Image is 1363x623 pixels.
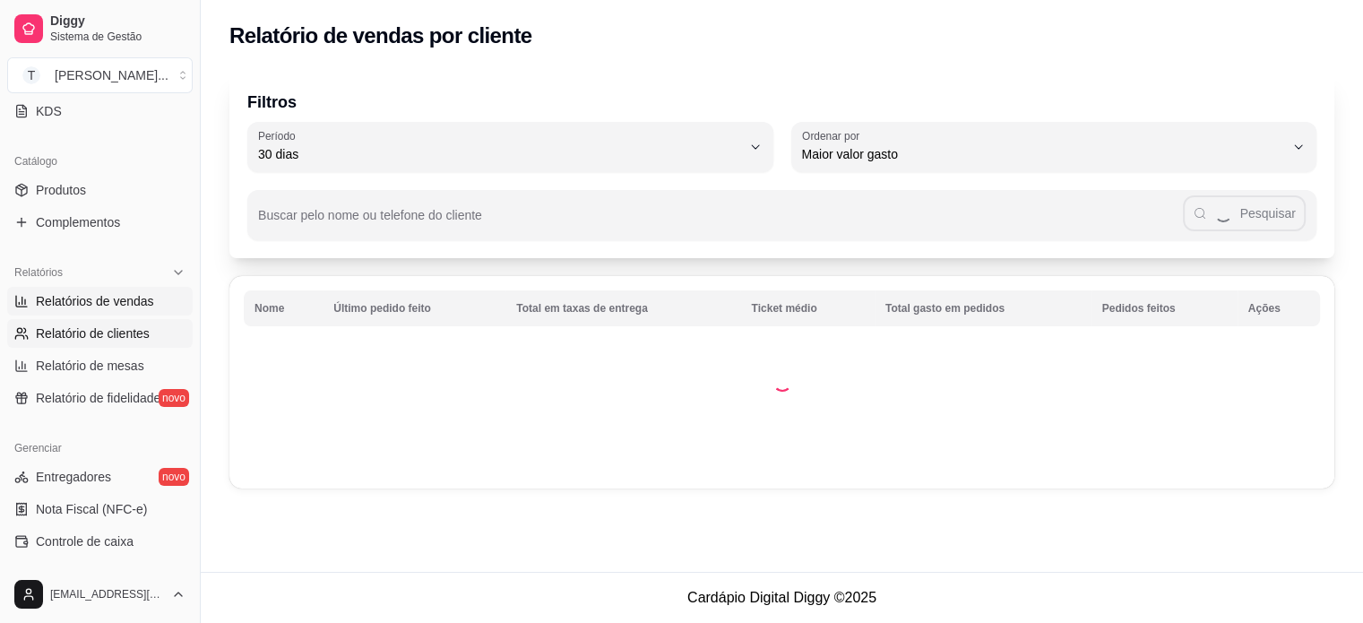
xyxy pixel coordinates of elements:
[7,384,193,412] a: Relatório de fidelidadenovo
[7,495,193,523] a: Nota Fiscal (NFC-e)
[773,374,791,392] div: Loading
[22,66,40,84] span: T
[36,181,86,199] span: Produtos
[201,572,1363,623] footer: Cardápio Digital Diggy © 2025
[7,7,193,50] a: DiggySistema de Gestão
[50,587,164,601] span: [EMAIL_ADDRESS][DOMAIN_NAME]
[36,500,147,518] span: Nota Fiscal (NFC-e)
[247,122,773,172] button: Período30 dias
[7,463,193,491] a: Entregadoresnovo
[36,292,154,310] span: Relatórios de vendas
[7,559,193,588] a: Controle de fiado
[247,90,1316,115] p: Filtros
[258,128,301,143] label: Período
[36,213,120,231] span: Complementos
[36,565,132,583] span: Controle de fiado
[7,287,193,316] a: Relatórios de vendas
[802,128,866,143] label: Ordenar por
[7,57,193,93] button: Select a team
[229,22,532,50] h2: Relatório de vendas por cliente
[50,30,185,44] span: Sistema de Gestão
[791,122,1317,172] button: Ordenar porMaior valor gasto
[7,573,193,616] button: [EMAIL_ADDRESS][DOMAIN_NAME]
[7,147,193,176] div: Catálogo
[36,324,150,342] span: Relatório de clientes
[36,532,134,550] span: Controle de caixa
[7,434,193,463] div: Gerenciar
[7,176,193,204] a: Produtos
[55,66,168,84] div: [PERSON_NAME] ...
[258,213,1183,231] input: Buscar pelo nome ou telefone do cliente
[7,97,193,125] a: KDS
[14,265,63,280] span: Relatórios
[7,527,193,556] a: Controle de caixa
[36,468,111,486] span: Entregadores
[7,208,193,237] a: Complementos
[7,351,193,380] a: Relatório de mesas
[36,102,62,120] span: KDS
[258,145,741,163] span: 30 dias
[36,389,160,407] span: Relatório de fidelidade
[7,319,193,348] a: Relatório de clientes
[50,13,185,30] span: Diggy
[802,145,1285,163] span: Maior valor gasto
[36,357,144,375] span: Relatório de mesas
